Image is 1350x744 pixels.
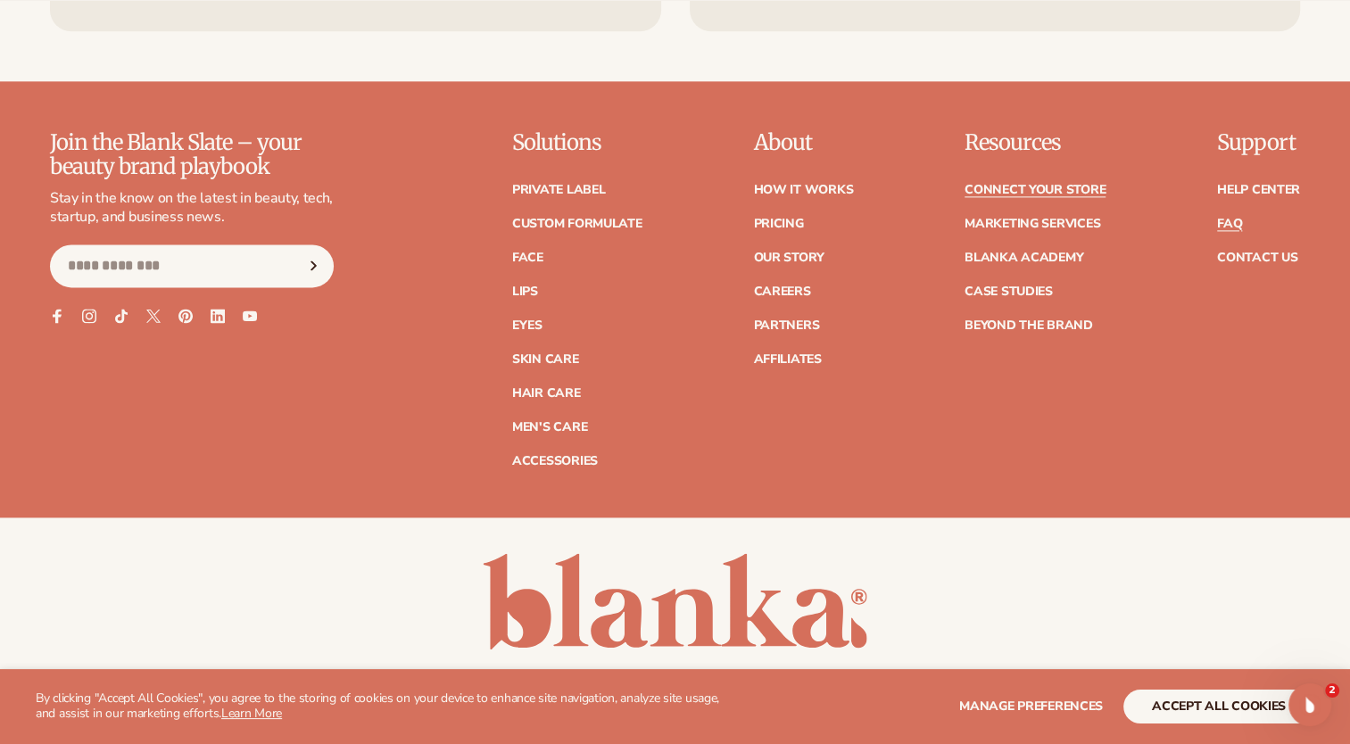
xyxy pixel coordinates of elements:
a: Affiliates [753,353,821,366]
p: Support [1217,131,1300,154]
button: Manage preferences [959,690,1103,723]
p: By clicking "Accept All Cookies", you agree to the storing of cookies on your device to enhance s... [36,691,733,722]
p: About [753,131,853,154]
a: Connect your store [965,184,1106,196]
a: Beyond the brand [965,319,1093,332]
a: Men's Care [512,421,587,434]
p: Resources [965,131,1106,154]
a: Learn More [221,705,282,722]
p: Join the Blank Slate – your beauty brand playbook [50,131,334,178]
a: Skin Care [512,353,578,366]
a: Help Center [1217,184,1300,196]
a: Partners [753,319,819,332]
a: Accessories [512,455,598,467]
a: Face [512,252,543,264]
a: Custom formulate [512,218,642,230]
button: accept all cookies [1123,690,1314,723]
a: Hair Care [512,387,580,400]
span: Manage preferences [959,698,1103,715]
a: FAQ [1217,218,1242,230]
a: Blanka Academy [965,252,1083,264]
a: Careers [753,285,810,298]
a: Pricing [753,218,803,230]
button: Subscribe [294,244,333,287]
span: 2 [1325,683,1339,698]
a: Contact Us [1217,252,1297,264]
p: Solutions [512,131,642,154]
a: Lips [512,285,538,298]
a: Case Studies [965,285,1053,298]
a: How It Works [753,184,853,196]
iframe: Intercom live chat [1288,683,1331,726]
a: Our Story [753,252,824,264]
a: Marketing services [965,218,1100,230]
a: Eyes [512,319,542,332]
a: Private label [512,184,605,196]
p: Stay in the know on the latest in beauty, tech, startup, and business news. [50,189,334,227]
